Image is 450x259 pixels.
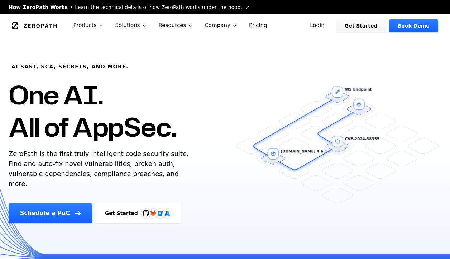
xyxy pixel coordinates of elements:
a: Get Started [336,19,386,32]
a: Get StartedGitHubGitLabAzure [96,203,181,223]
svg: Bitbucket [156,209,164,217]
button: Resources [153,14,199,37]
p: ZeroPath is the first truly intelligent code security suite. Find and auto-fix novel vulnerabilit... [9,149,192,189]
button: Company [199,14,243,37]
h1: One AI. All of AppSec. [9,79,176,143]
a: Pricing [243,14,273,37]
span: Learn the technical details of how ZeroPath works under the hood. [75,4,242,11]
a: Login [301,19,333,32]
img: GitLab [146,206,160,220]
img: Azure [164,210,170,216]
a: Schedule a PoC [9,203,92,223]
button: Solutions [110,14,153,37]
img: GitHub [143,210,149,216]
button: Products [68,14,110,37]
span: How ZeroPath Works [9,4,68,11]
a: Book Demo [389,19,438,32]
h6: AI SAST, SCA, Secrets, and more. [11,63,129,70]
a: How ZeroPath WorksLearn the technical details of how ZeroPath works under the hood. [9,4,251,11]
